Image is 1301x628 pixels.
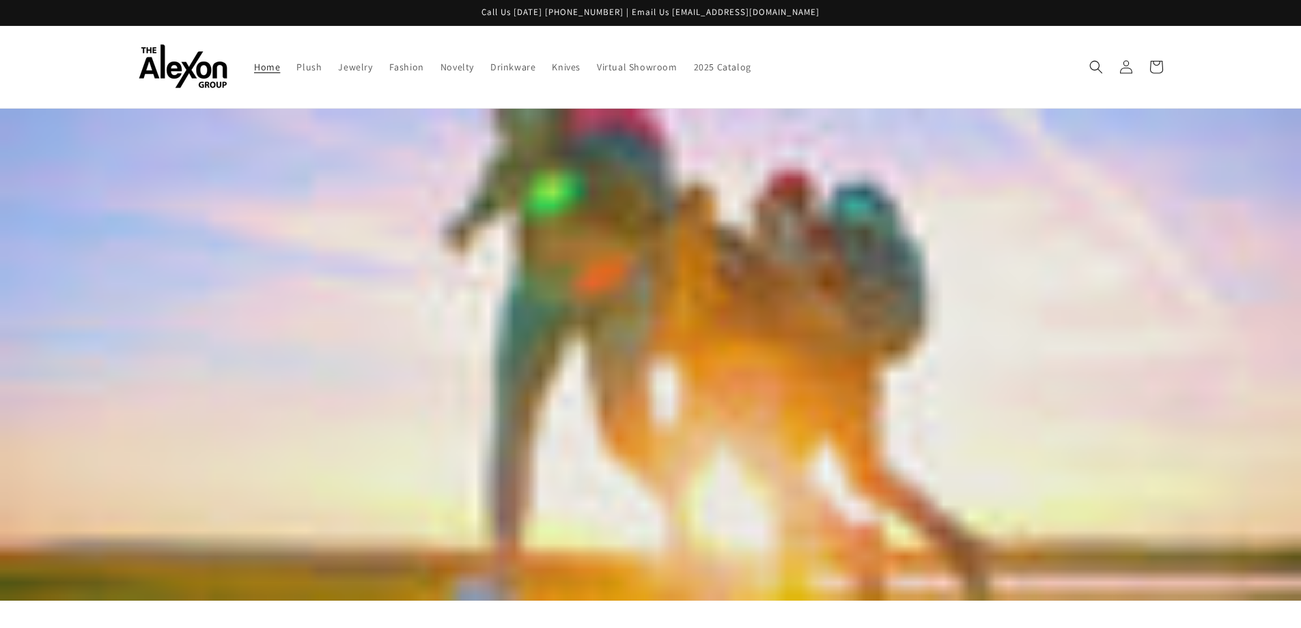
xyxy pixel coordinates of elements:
span: Home [254,61,280,73]
a: Knives [544,53,589,81]
a: 2025 Catalog [686,53,759,81]
span: Drinkware [490,61,535,73]
a: Fashion [381,53,432,81]
span: Fashion [389,61,424,73]
a: Virtual Showroom [589,53,686,81]
span: Virtual Showroom [597,61,677,73]
a: Drinkware [482,53,544,81]
img: The Alexon Group [139,44,227,89]
span: Knives [552,61,580,73]
span: Plush [296,61,322,73]
a: Novelty [432,53,482,81]
summary: Search [1081,52,1111,82]
span: Jewelry [338,61,372,73]
a: Jewelry [330,53,380,81]
a: Home [246,53,288,81]
a: Plush [288,53,330,81]
span: Novelty [440,61,474,73]
span: 2025 Catalog [694,61,751,73]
